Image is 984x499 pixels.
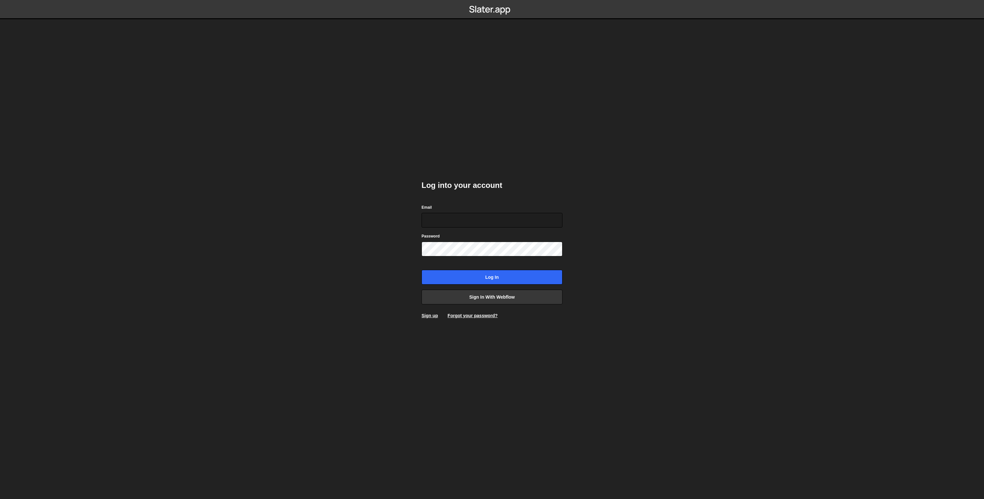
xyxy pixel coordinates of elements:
[447,313,497,318] a: Forgot your password?
[422,290,562,304] a: Sign in with Webflow
[422,233,440,239] label: Password
[422,204,432,211] label: Email
[422,313,438,318] a: Sign up
[422,270,562,285] input: Log in
[422,180,562,190] h2: Log into your account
